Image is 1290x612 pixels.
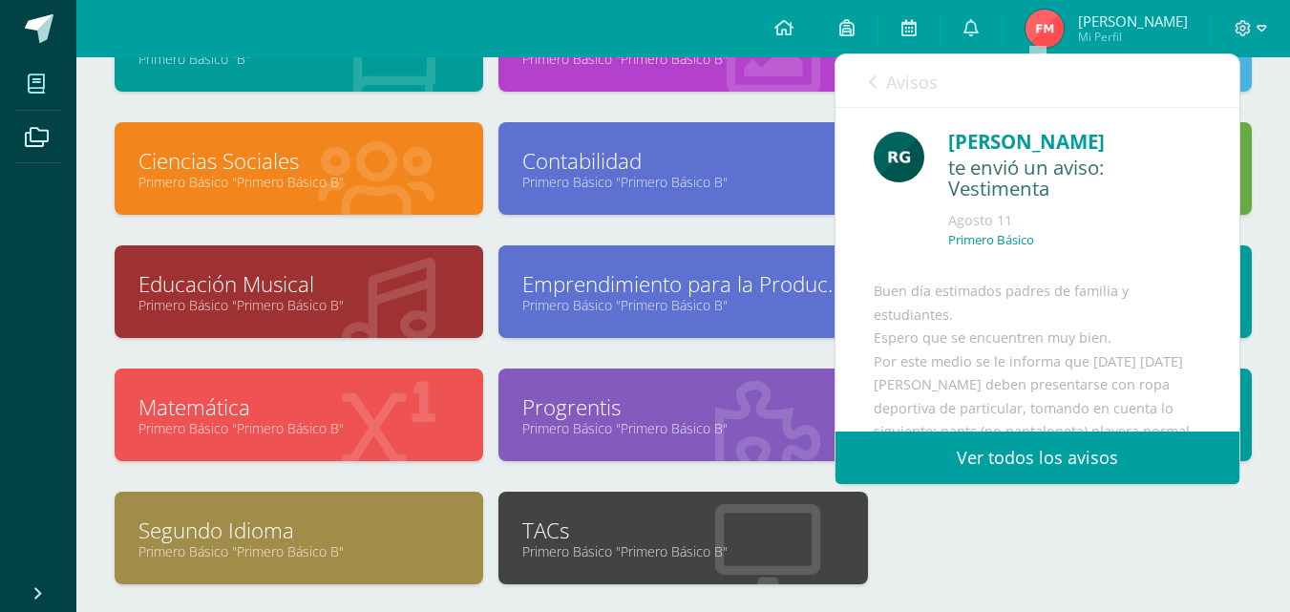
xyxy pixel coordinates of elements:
[138,50,459,68] a: Primero Básico "B"
[138,269,459,299] a: Educación Musical
[522,173,843,191] a: Primero Básico "Primero Básico B"
[874,132,924,182] img: 24ef3269677dd7dd963c57b86ff4a022.png
[522,542,843,560] a: Primero Básico "Primero Básico B"
[1026,10,1064,48] img: e7e831ab183abe764ca085a59fd3502c.png
[138,173,459,191] a: Primero Básico "Primero Básico B"
[886,71,938,94] span: Avisos
[1084,70,1206,91] span: avisos sin leer
[522,146,843,176] a: Contabilidad
[948,157,1201,201] div: te envió un aviso: Vestimenta
[522,50,843,68] a: Primero Básico "Primero Básico B"
[522,392,843,422] a: Progrentis
[138,542,459,560] a: Primero Básico "Primero Básico B"
[138,419,459,437] a: Primero Básico "Primero Básico B"
[522,296,843,314] a: Primero Básico "Primero Básico B"
[835,432,1239,484] a: Ver todos los avisos
[522,419,843,437] a: Primero Básico "Primero Básico B"
[138,392,459,422] a: Matemática
[522,516,843,545] a: TACs
[948,211,1201,230] div: Agosto 11
[1078,29,1188,45] span: Mi Perfil
[948,232,1034,248] p: Primero Básico
[138,296,459,314] a: Primero Básico "Primero Básico B"
[1078,11,1188,31] span: [PERSON_NAME]
[948,127,1201,157] div: [PERSON_NAME]
[1084,70,1110,91] span: 105
[138,146,459,176] a: Ciencias Sociales
[138,516,459,545] a: Segundo Idioma
[522,269,843,299] a: Emprendimiento para la Productividad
